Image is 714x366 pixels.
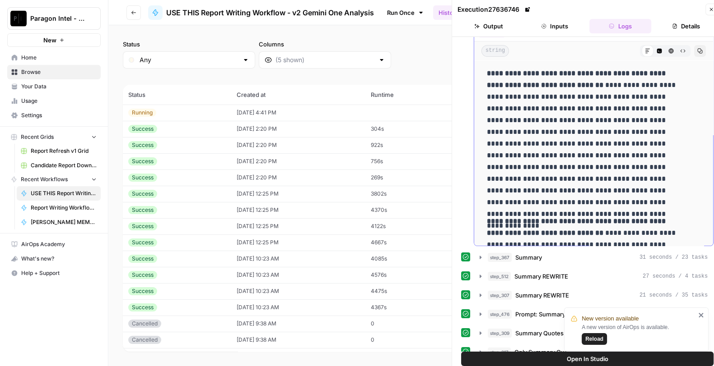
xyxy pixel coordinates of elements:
td: [DATE] 10:23 AM [231,267,365,283]
span: 21 seconds / 35 tasks [639,291,708,299]
td: 0 [365,332,449,348]
span: Summary REWRITE [515,291,569,300]
a: Usage [7,94,101,108]
span: step_317 [488,348,511,357]
td: 4085s [365,251,449,267]
span: Recent Grids [21,133,54,141]
a: Candidate Report Download Sheet [17,158,101,173]
label: Columns [259,40,391,49]
div: Success [128,271,157,279]
span: USE THIS Report Writing Workflow - v2 Gemini One Analysis [166,7,374,18]
td: 4475s [365,283,449,299]
button: Recent Workflows [7,173,101,186]
button: Help + Support [7,266,101,280]
td: [DATE] 2:20 PM [231,153,365,169]
label: Status [123,40,255,49]
span: New version available [582,314,639,323]
td: [DATE] 9:38 AM [231,316,365,332]
span: step_476 [488,310,512,319]
span: step_367 [488,253,512,262]
div: Success [128,222,157,230]
span: step_309 [488,329,512,338]
span: Help + Support [21,269,97,277]
td: 304s [365,121,449,137]
div: Success [128,125,157,133]
th: Status [123,85,231,105]
a: USE THIS Report Writing Workflow - v2 Gemini One Analysis [148,5,374,20]
div: Success [128,190,157,198]
button: Workspace: Paragon Intel - Bill / Ty / Colby R&D [7,7,101,30]
span: Prompt: Summary Quotes [515,310,587,319]
div: Success [128,174,157,182]
td: [DATE] 12:25 PM [231,218,365,234]
a: Your Data [7,79,101,94]
a: USE THIS Report Writing Workflow - v2 Gemini One Analysis [17,186,101,201]
span: [PERSON_NAME] MEMO WRITING WORKFLOW EDITING [DATE] DO NOT USE [31,218,97,226]
td: [DATE] 2:20 PM [231,169,365,186]
td: 4367s [365,299,449,316]
div: A new version of AirOps is available. [582,323,695,345]
td: 4122s [365,218,449,234]
button: Open In Studio [461,352,714,366]
button: 4 ms [474,307,713,321]
th: Runtime [365,85,449,105]
a: Run Once [381,5,429,20]
span: step_512 [488,272,511,281]
span: Only Summary Quotes [514,348,577,357]
div: Cancelled [128,336,161,344]
span: string [481,45,509,57]
td: [DATE] 12:25 PM [231,234,365,251]
span: Paragon Intel - Bill / Ty / [PERSON_NAME] R&D [30,14,85,23]
span: (41 records) [123,69,700,85]
div: 21 seconds / 29 tasks [474,20,713,246]
td: 4667s [365,234,449,251]
span: Report Refresh v1 Grid [31,147,97,155]
td: 4576s [365,267,449,283]
span: Report Writing Workflow - Gemini 2.5 2025 08 13 DO NOT USE [31,204,97,212]
td: [DATE] 9:38 AM [231,348,365,364]
div: Running [128,109,156,117]
span: Summary Quotes FINAL [515,329,582,338]
button: Recent Grids [7,130,101,144]
td: [DATE] 9:38 AM [231,332,365,348]
button: What's new? [7,252,101,266]
div: Success [128,238,157,247]
span: Candidate Report Download Sheet [31,161,97,169]
div: Execution 27636746 [457,5,532,14]
button: 21 seconds / 35 tasks [474,288,713,302]
button: 37 seconds / 13 tasks [474,326,713,340]
button: 31 seconds / 23 tasks [474,250,713,265]
td: [DATE] 2:20 PM [231,121,365,137]
button: 27 seconds / 4 tasks [474,269,713,284]
a: AirOps Academy [7,237,101,252]
a: Browse [7,65,101,79]
span: Reload [585,335,603,343]
div: Success [128,303,157,311]
span: Home [21,54,97,62]
td: 0 [365,316,449,332]
a: [PERSON_NAME] MEMO WRITING WORKFLOW EDITING [DATE] DO NOT USE [17,215,101,229]
a: Report Refresh v1 Grid [17,144,101,158]
span: Usage [21,97,97,105]
div: What's new? [8,252,100,265]
span: Summary REWRITE [514,272,568,281]
div: Cancelled [128,320,161,328]
span: New [43,36,56,45]
a: Home [7,50,101,65]
td: 922s [365,137,449,153]
div: Success [128,206,157,214]
td: 3802s [365,186,449,202]
div: Success [128,157,157,165]
span: step_307 [488,291,512,300]
span: Recent Workflows [21,175,68,183]
div: Success [128,287,157,295]
span: 31 seconds / 23 tasks [639,253,708,261]
th: Created at [231,85,365,105]
span: AirOps Academy [21,240,97,248]
button: close [698,311,705,319]
td: 269s [365,169,449,186]
button: New [7,33,101,47]
input: (5 shown) [275,55,374,64]
td: 0 [365,348,449,364]
a: Settings [7,108,101,123]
